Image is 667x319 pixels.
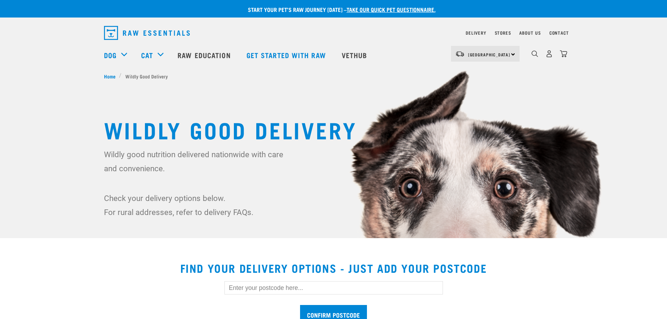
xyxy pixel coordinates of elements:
a: About Us [519,32,541,34]
a: Stores [495,32,511,34]
nav: breadcrumbs [104,72,563,80]
img: van-moving.png [455,51,465,57]
a: Get started with Raw [239,41,335,69]
nav: dropdown navigation [98,23,569,43]
img: home-icon@2x.png [560,50,567,57]
h1: Wildly Good Delivery [104,117,563,142]
a: Delivery [466,32,486,34]
a: Raw Education [171,41,239,69]
input: Enter your postcode here... [224,281,443,294]
p: Wildly good nutrition delivered nationwide with care and convenience. [104,147,288,175]
img: user.png [546,50,553,57]
a: Cat [141,50,153,60]
p: Check your delivery options below. For rural addresses, refer to delivery FAQs. [104,191,288,219]
a: Dog [104,50,117,60]
img: Raw Essentials Logo [104,26,190,40]
h2: Find your delivery options - just add your postcode [8,262,659,274]
a: take our quick pet questionnaire. [347,8,436,11]
img: home-icon-1@2x.png [531,50,538,57]
span: Home [104,72,116,80]
a: Vethub [335,41,376,69]
a: Home [104,72,119,80]
a: Contact [549,32,569,34]
span: [GEOGRAPHIC_DATA] [468,53,510,56]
